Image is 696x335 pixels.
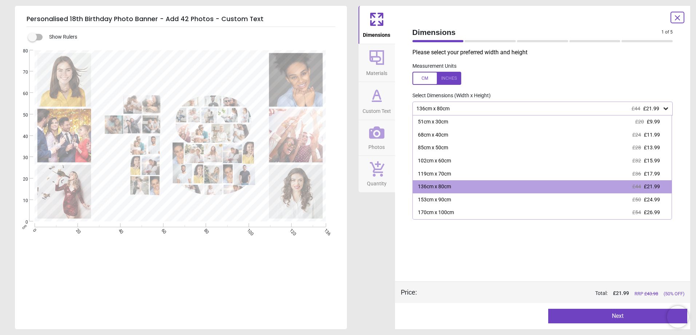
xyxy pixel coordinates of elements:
iframe: Brevo live chat [667,306,689,328]
span: 1 of 5 [661,29,673,35]
span: 21.99 [616,290,629,296]
div: 170cm x 100cm [418,209,454,216]
div: 136cm x 80cm [416,106,663,112]
span: 80 [14,48,28,54]
span: 50 [14,112,28,118]
span: £11.99 [644,132,660,138]
div: Total: [428,290,685,297]
label: Measurement Units [412,63,456,70]
span: £44 [632,106,640,111]
button: Quantity [359,156,395,192]
span: £24.99 [644,197,660,202]
div: 119cm x 70cm [418,170,451,178]
span: £36 [632,171,641,177]
span: £13.99 [644,145,660,150]
span: £28 [632,145,641,150]
span: (50% OFF) [664,291,684,297]
p: Please select your preferred width and height [412,48,679,56]
button: Photos [359,120,395,156]
span: Quantity [367,177,387,188]
span: 10 [14,198,28,204]
span: Photos [368,140,385,151]
div: 136cm x 80cm [418,183,451,190]
div: Price : [401,288,417,297]
span: Custom Text [363,104,391,115]
span: 20 [14,176,28,182]
span: £54 [632,209,641,215]
span: 40 [14,134,28,140]
span: £50 [632,197,641,202]
span: £20 [635,119,644,125]
span: Dimensions [363,28,390,39]
span: Materials [366,66,387,77]
div: 51cm x 30cm [418,118,448,126]
span: £17.99 [644,171,660,177]
button: Dimensions [359,6,395,44]
button: Next [548,309,687,323]
span: RRP [634,291,658,297]
label: Select Dimensions (Width x Height) [407,92,491,99]
span: £9.99 [647,119,660,125]
span: £32 [632,158,641,163]
span: Dimensions [412,27,662,38]
span: 70 [14,69,28,75]
span: £ [613,290,629,297]
div: 102cm x 60cm [418,157,451,165]
span: £26.99 [644,209,660,215]
span: £44 [632,184,641,189]
span: £15.99 [644,158,660,163]
span: £24 [632,132,641,138]
span: 30 [14,155,28,161]
div: Show Rulers [32,33,347,42]
span: £ 43.98 [644,291,658,296]
h5: Personalised 18th Birthday Photo Banner - Add 42 Photos - Custom Text [27,12,335,27]
span: £21.99 [643,106,659,111]
button: Custom Text [359,82,395,120]
div: 68cm x 40cm [418,131,448,139]
span: 0 [14,219,28,225]
span: 60 [14,91,28,97]
span: £21.99 [644,184,660,189]
div: 85cm x 50cm [418,144,448,151]
button: Materials [359,44,395,82]
div: 153cm x 90cm [418,196,451,204]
